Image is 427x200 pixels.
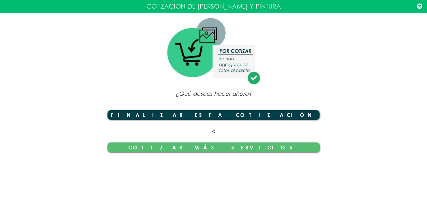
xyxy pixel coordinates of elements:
[89,89,339,98] p: ¿Qué deseas hacer ahora?
[212,128,215,134] span: o
[107,142,320,152] button: Cotizar más servicios
[5,2,422,11] p: COTIZACION DE [PERSON_NAME] Y PINTURA
[107,110,320,120] button: Finalizar esta cotización
[166,16,261,86] img: latoneria_modal_end_message.jpg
